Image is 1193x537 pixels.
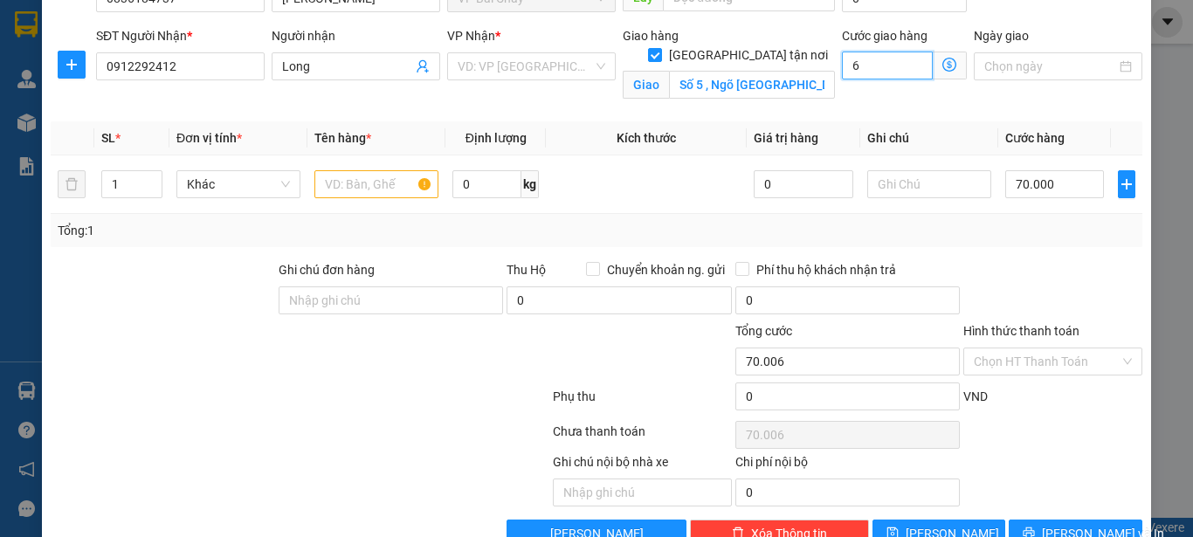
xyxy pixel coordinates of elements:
[984,57,1116,76] input: Ngày giao
[465,131,527,145] span: Định lượng
[96,26,265,45] div: SĐT Người Nhận
[272,26,440,45] div: Người nhận
[842,29,928,43] label: Cước giao hàng
[754,131,818,145] span: Giá trị hàng
[279,263,375,277] label: Ghi chú đơn hàng
[447,29,495,43] span: VP Nhận
[735,452,960,478] div: Chi phí nội bộ
[963,389,988,403] span: VND
[963,324,1079,338] label: Hình thức thanh toán
[1005,131,1065,145] span: Cước hàng
[416,59,430,73] span: user-add
[749,260,903,279] span: Phí thu hộ khách nhận trả
[551,422,734,452] div: Chưa thanh toán
[867,170,991,198] input: Ghi Chú
[600,260,732,279] span: Chuyển khoản ng. gửi
[187,171,290,197] span: Khác
[553,452,732,478] div: Ghi chú nội bộ nhà xe
[860,121,998,155] th: Ghi chú
[58,170,86,198] button: delete
[101,131,115,145] span: SL
[59,58,85,72] span: plus
[58,51,86,79] button: plus
[842,52,933,79] input: Cước giao hàng
[974,29,1029,43] label: Ngày giao
[551,387,734,417] div: Phụ thu
[623,71,669,99] span: Giao
[314,170,438,198] input: VD: Bàn, Ghế
[735,324,792,338] span: Tổng cước
[176,131,242,145] span: Đơn vị tính
[623,29,679,43] span: Giao hàng
[1118,170,1135,198] button: plus
[662,45,835,65] span: [GEOGRAPHIC_DATA] tận nơi
[58,221,462,240] div: Tổng: 1
[617,131,676,145] span: Kích thước
[942,58,956,72] span: dollar-circle
[1119,177,1134,191] span: plus
[669,71,835,99] input: Giao tận nơi
[507,263,546,277] span: Thu Hộ
[279,286,503,314] input: Ghi chú đơn hàng
[553,478,732,506] input: Nhập ghi chú
[314,131,371,145] span: Tên hàng
[754,170,852,198] input: 0
[521,170,539,198] span: kg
